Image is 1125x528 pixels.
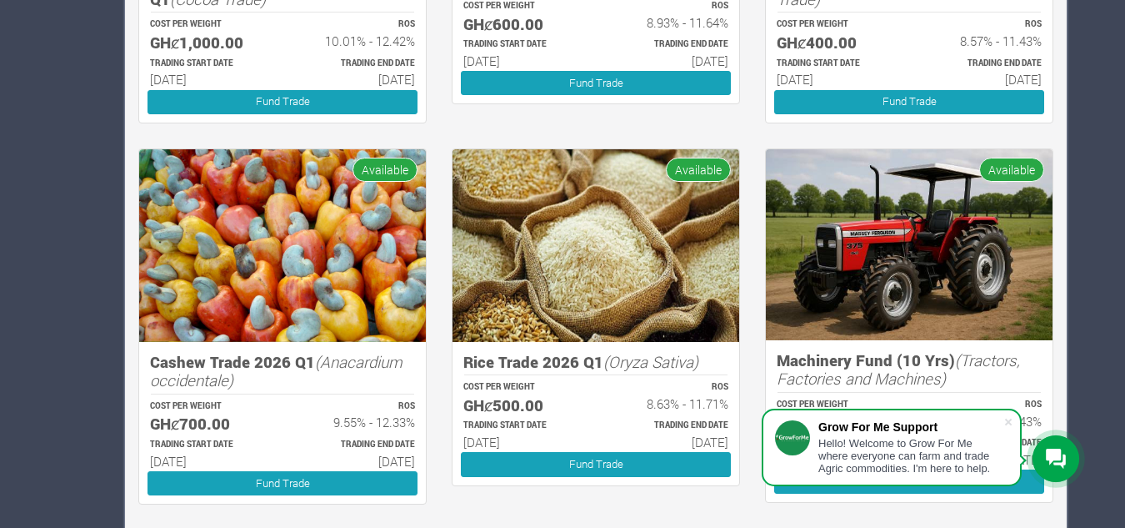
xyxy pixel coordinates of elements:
[766,149,1052,340] img: growforme image
[924,58,1042,70] p: Estimated Trading End Date
[150,72,267,87] h6: [DATE]
[463,420,581,432] p: Estimated Trading Start Date
[924,33,1042,48] h6: 8.57% - 11.43%
[297,454,415,469] h6: [DATE]
[777,18,894,31] p: COST PER WEIGHT
[611,381,728,394] p: ROS
[297,439,415,451] p: Estimated Trading End Date
[297,400,415,413] p: ROS
[463,38,581,51] p: Estimated Trading Start Date
[150,33,267,53] h5: GHȼ1,000.00
[452,149,739,342] img: growforme image
[611,435,728,450] h6: [DATE]
[150,400,267,413] p: COST PER WEIGHT
[297,33,415,48] h6: 10.01% - 12.42%
[463,435,581,450] h6: [DATE]
[297,415,415,430] h6: 9.55% - 12.33%
[777,58,894,70] p: Estimated Trading Start Date
[297,58,415,70] p: Estimated Trading End Date
[297,72,415,87] h6: [DATE]
[147,90,417,114] a: Fund Trade
[463,381,581,394] p: COST PER WEIGHT
[924,399,1042,411] p: ROS
[139,149,426,342] img: growforme image
[924,18,1042,31] p: ROS
[603,351,698,372] i: (Oryza Sativa)
[150,58,267,70] p: Estimated Trading Start Date
[818,420,1003,434] div: Grow For Me Support
[297,18,415,31] p: ROS
[777,399,894,411] p: COST PER WEIGHT
[463,396,581,415] h5: GHȼ500.00
[777,33,894,53] h5: GHȼ400.00
[463,53,581,68] h6: [DATE]
[611,420,728,432] p: Estimated Trading End Date
[463,353,728,372] h5: Rice Trade 2026 Q1
[611,38,728,51] p: Estimated Trading End Date
[818,437,1003,475] div: Hello! Welcome to Grow For Me where everyone can farm and trade Agric commodities. I'm here to help.
[150,454,267,469] h6: [DATE]
[611,53,728,68] h6: [DATE]
[461,71,731,95] a: Fund Trade
[150,18,267,31] p: COST PER WEIGHT
[611,15,728,30] h6: 8.93% - 11.64%
[611,396,728,411] h6: 8.63% - 11.71%
[777,349,1020,390] i: (Tractors, Factories and Machines)
[924,72,1042,87] h6: [DATE]
[979,158,1044,182] span: Available
[777,72,894,87] h6: [DATE]
[352,158,417,182] span: Available
[150,439,267,451] p: Estimated Trading Start Date
[150,351,402,391] i: (Anacardium occidentale)
[150,353,415,390] h5: Cashew Trade 2026 Q1
[463,15,581,34] h5: GHȼ600.00
[461,452,731,476] a: Fund Trade
[777,351,1042,389] h5: Machinery Fund (10 Yrs)
[774,90,1044,114] a: Fund Trade
[666,158,731,182] span: Available
[150,415,267,434] h5: GHȼ700.00
[147,471,417,495] a: Fund Trade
